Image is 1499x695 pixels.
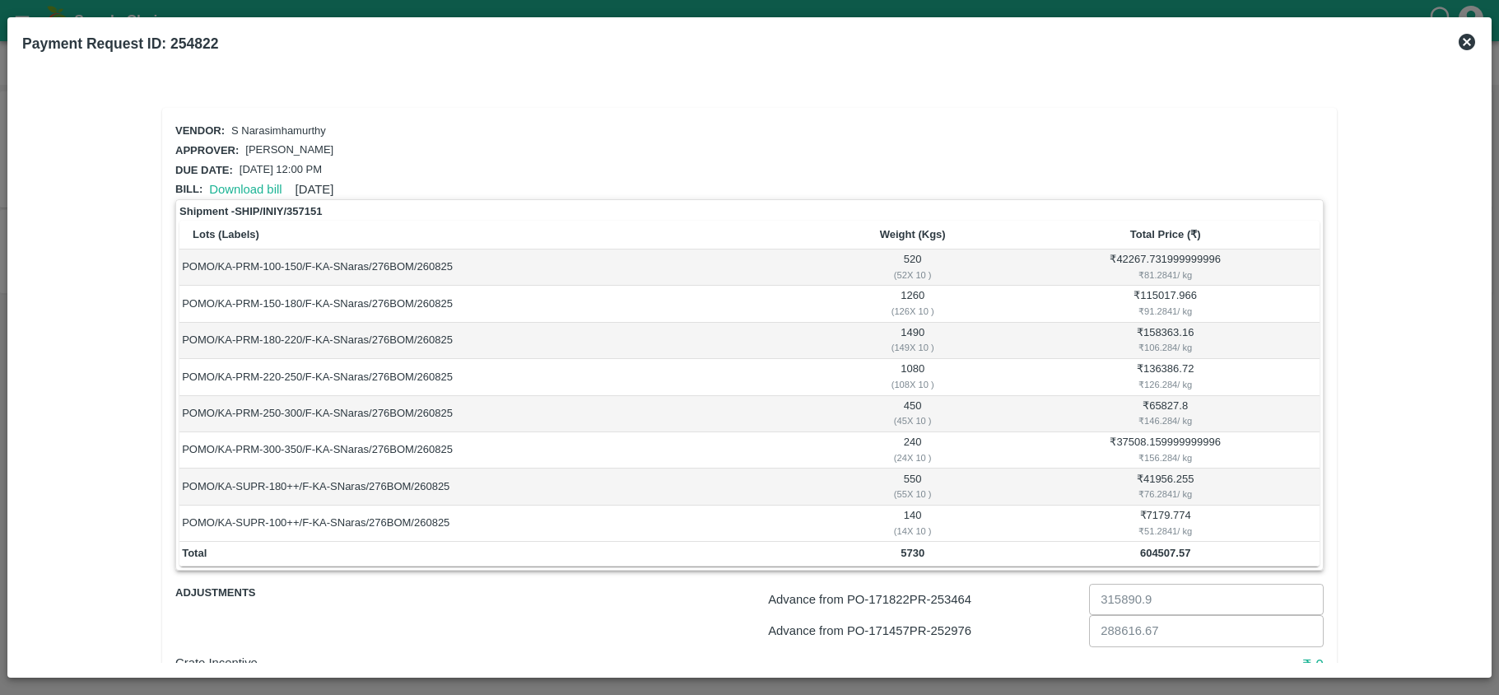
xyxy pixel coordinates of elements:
div: ( 108 X 10 ) [817,377,1008,392]
b: Lots (Labels) [193,228,259,240]
p: Advance from PO- 171822 PR- 253464 [768,590,1082,609]
div: ( 24 X 10 ) [817,450,1008,465]
td: POMO/KA-PRM-180-220/F-KA-SNaras/276BOM/260825 [179,323,814,359]
div: ( 14 X 10 ) [817,524,1008,539]
b: Weight (Kgs) [880,228,946,240]
b: Total [182,547,207,559]
input: Advance [1089,615,1324,646]
div: ₹ 106.284 / kg [1014,340,1317,355]
p: [DATE] 12:00 PM [240,162,322,178]
p: [PERSON_NAME] [245,142,333,158]
span: Approver: [175,144,239,156]
td: 450 [814,396,1011,432]
td: 1490 [814,323,1011,359]
td: ₹ 41956.255 [1011,469,1320,505]
div: ( 149 X 10 ) [817,340,1008,355]
td: POMO/KA-PRM-300-350/F-KA-SNaras/276BOM/260825 [179,432,814,469]
div: ₹ 76.2841 / kg [1014,487,1317,501]
td: POMO/KA-PRM-250-300/F-KA-SNaras/276BOM/260825 [179,396,814,432]
h6: ₹ 0 [941,654,1324,677]
td: POMO/KA-PRM-150-180/F-KA-SNaras/276BOM/260825 [179,286,814,322]
strong: Shipment - SHIP/INIY/357151 [179,203,322,220]
div: ( 45 X 10 ) [817,413,1008,428]
p: S Narasimhamurthy [231,124,326,139]
td: ₹ 158363.16 [1011,323,1320,359]
a: Download bill [209,183,282,196]
b: Total Price (₹) [1130,228,1201,240]
td: ₹ 115017.966 [1011,286,1320,322]
span: Bill: [175,183,203,195]
td: POMO/KA-SUPR-100++/F-KA-SNaras/276BOM/260825 [179,506,814,542]
div: ₹ 81.2841 / kg [1014,268,1317,282]
td: 1080 [814,359,1011,395]
div: ( 52 X 10 ) [817,268,1008,282]
td: POMO/KA-SUPR-180++/F-KA-SNaras/276BOM/260825 [179,469,814,505]
td: POMO/KA-PRM-100-150/F-KA-SNaras/276BOM/260825 [179,250,814,286]
td: POMO/KA-PRM-220-250/F-KA-SNaras/276BOM/260825 [179,359,814,395]
span: Due date: [175,164,233,176]
span: Adjustments [175,584,366,603]
td: ₹ 7179.774 [1011,506,1320,542]
td: 1260 [814,286,1011,322]
b: 604507.57 [1140,547,1190,559]
td: ₹ 42267.731999999996 [1011,250,1320,286]
div: ₹ 51.2841 / kg [1014,524,1317,539]
div: ₹ 126.284 / kg [1014,377,1317,392]
td: ₹ 65827.8 [1011,396,1320,432]
div: ₹ 91.2841 / kg [1014,304,1317,319]
td: 550 [814,469,1011,505]
td: 520 [814,250,1011,286]
p: Advance from PO- 171457 PR- 252976 [768,622,1082,640]
td: ₹ 37508.159999999996 [1011,432,1320,469]
span: Vendor: [175,124,225,137]
div: ( 55 X 10 ) [817,487,1008,501]
input: Advance [1089,584,1324,615]
b: 5730 [901,547,924,559]
b: Payment Request ID: 254822 [22,35,218,52]
div: ( 126 X 10 ) [817,304,1008,319]
p: Crate Incentive [175,654,941,672]
span: [DATE] [296,183,334,196]
td: 240 [814,432,1011,469]
div: ₹ 146.284 / kg [1014,413,1317,428]
td: 140 [814,506,1011,542]
td: ₹ 136386.72 [1011,359,1320,395]
div: ₹ 156.284 / kg [1014,450,1317,465]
